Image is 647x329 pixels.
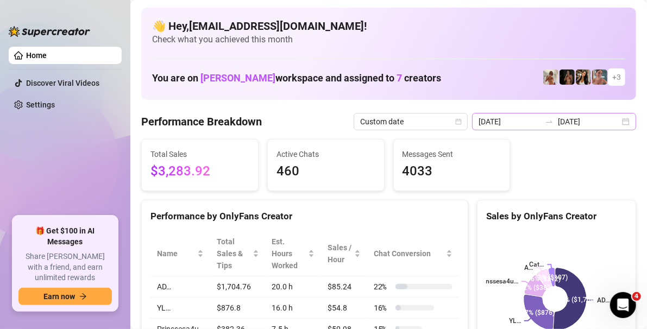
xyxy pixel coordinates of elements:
span: 460 [277,161,375,182]
span: Check what you achieved this month [152,34,625,46]
div: Sales by OnlyFans Creator [486,209,627,224]
td: $1,704.76 [210,276,266,298]
span: [PERSON_NAME] [200,72,275,84]
th: Name [150,231,210,276]
span: + 3 [612,71,621,83]
button: Earn nowarrow-right [18,288,112,305]
span: Total Sales [150,148,249,160]
td: $876.8 [210,298,266,319]
img: Green [543,69,558,85]
input: Start date [479,116,541,128]
span: $3,283.92 [150,161,249,182]
th: Total Sales & Tips [210,231,266,276]
td: YL… [150,298,210,319]
span: 16 % [374,302,391,314]
span: 4 [632,292,641,301]
span: Custom date [360,113,461,130]
span: arrow-right [79,293,87,300]
text: Cat… [530,261,544,269]
h4: 👋 Hey, [EMAIL_ADDRESS][DOMAIN_NAME] ! [152,18,625,34]
h4: Performance Breakdown [141,114,262,129]
img: YL [592,69,607,85]
text: AD… [597,296,610,304]
img: D [560,69,575,85]
div: Performance by OnlyFans Creator [150,209,459,224]
h1: You are on workspace and assigned to creators [152,72,441,84]
a: Discover Viral Videos [26,79,99,87]
text: YL… [509,317,521,325]
span: to [545,117,554,126]
td: $54.8 [321,298,367,319]
a: Home [26,51,47,60]
td: 20.0 h [266,276,322,298]
span: Active Chats [277,148,375,160]
span: Name [157,248,195,260]
span: swap-right [545,117,554,126]
img: AD [576,69,591,85]
span: Total Sales & Tips [217,236,250,271]
iframe: Intercom live chat [610,292,636,318]
span: calendar [455,118,462,125]
span: Chat Conversion [374,248,444,260]
span: Messages Sent [403,148,501,160]
input: End date [558,116,620,128]
span: 🎁 Get $100 in AI Messages [18,226,112,247]
td: AD… [150,276,210,298]
th: Sales / Hour [321,231,367,276]
span: Sales / Hour [328,242,352,265]
span: Earn now [43,292,75,301]
div: Est. Hours Worked [272,236,306,271]
span: Share [PERSON_NAME] with a friend, and earn unlimited rewards [18,251,112,283]
th: Chat Conversion [367,231,459,276]
text: Prinssesa4u… [478,278,518,286]
span: 7 [397,72,402,84]
td: $85.24 [321,276,367,298]
span: 22 % [374,281,391,293]
a: Settings [26,100,55,109]
span: 4033 [403,161,501,182]
td: 16.0 h [266,298,322,319]
text: A… [524,264,533,271]
img: logo-BBDzfeDw.svg [9,26,90,37]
